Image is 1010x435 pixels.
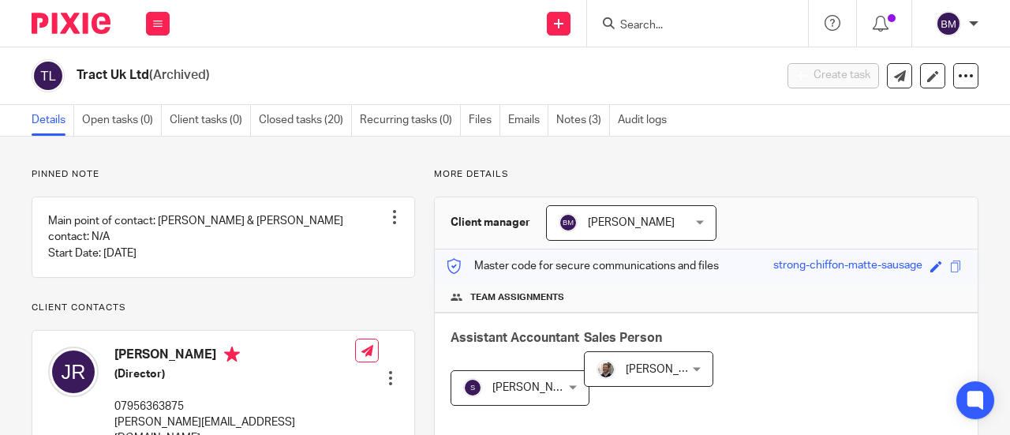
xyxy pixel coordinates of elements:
[32,168,415,181] p: Pinned note
[114,347,355,366] h4: [PERSON_NAME]
[360,105,461,136] a: Recurring tasks (0)
[584,332,662,344] span: Sales Person
[773,257,922,276] div: strong-chiffon-matte-sausage
[626,364,713,375] span: [PERSON_NAME]
[32,13,110,34] img: Pixie
[451,332,579,344] span: Assistant Accountant
[787,63,879,88] button: Create task
[114,366,355,382] h5: (Director)
[597,360,615,379] img: Matt%20Circle.png
[470,291,564,304] span: Team assignments
[469,105,500,136] a: Files
[32,105,74,136] a: Details
[48,347,99,397] img: svg%3E
[463,378,482,397] img: svg%3E
[149,69,210,81] span: (Archived)
[259,105,352,136] a: Closed tasks (20)
[170,105,251,136] a: Client tasks (0)
[82,105,162,136] a: Open tasks (0)
[618,105,675,136] a: Audit logs
[619,19,761,33] input: Search
[559,213,578,232] img: svg%3E
[451,215,530,231] h3: Client manager
[114,399,355,414] p: 07956363875
[224,347,240,362] i: Primary
[508,105,548,136] a: Emails
[556,105,610,136] a: Notes (3)
[434,168,978,181] p: More details
[936,11,961,36] img: svg%3E
[77,67,627,84] h2: Tract Uk Ltd
[447,258,719,274] p: Master code for secure communications and files
[32,59,65,92] img: svg%3E
[32,302,415,314] p: Client contacts
[588,217,675,228] span: [PERSON_NAME]
[492,382,589,393] span: [PERSON_NAME] B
